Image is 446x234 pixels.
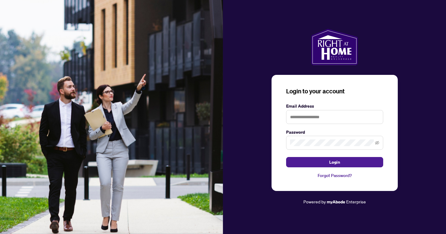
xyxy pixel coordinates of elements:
img: ma-logo [311,29,358,65]
button: Login [286,157,383,167]
label: Password [286,129,383,135]
a: myAbode [327,199,345,205]
a: Forgot Password? [286,172,383,179]
label: Email Address [286,103,383,109]
span: eye-invisible [375,141,379,145]
span: Enterprise [346,199,366,204]
h3: Login to your account [286,87,383,95]
span: Powered by [303,199,326,204]
span: Login [329,157,340,167]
